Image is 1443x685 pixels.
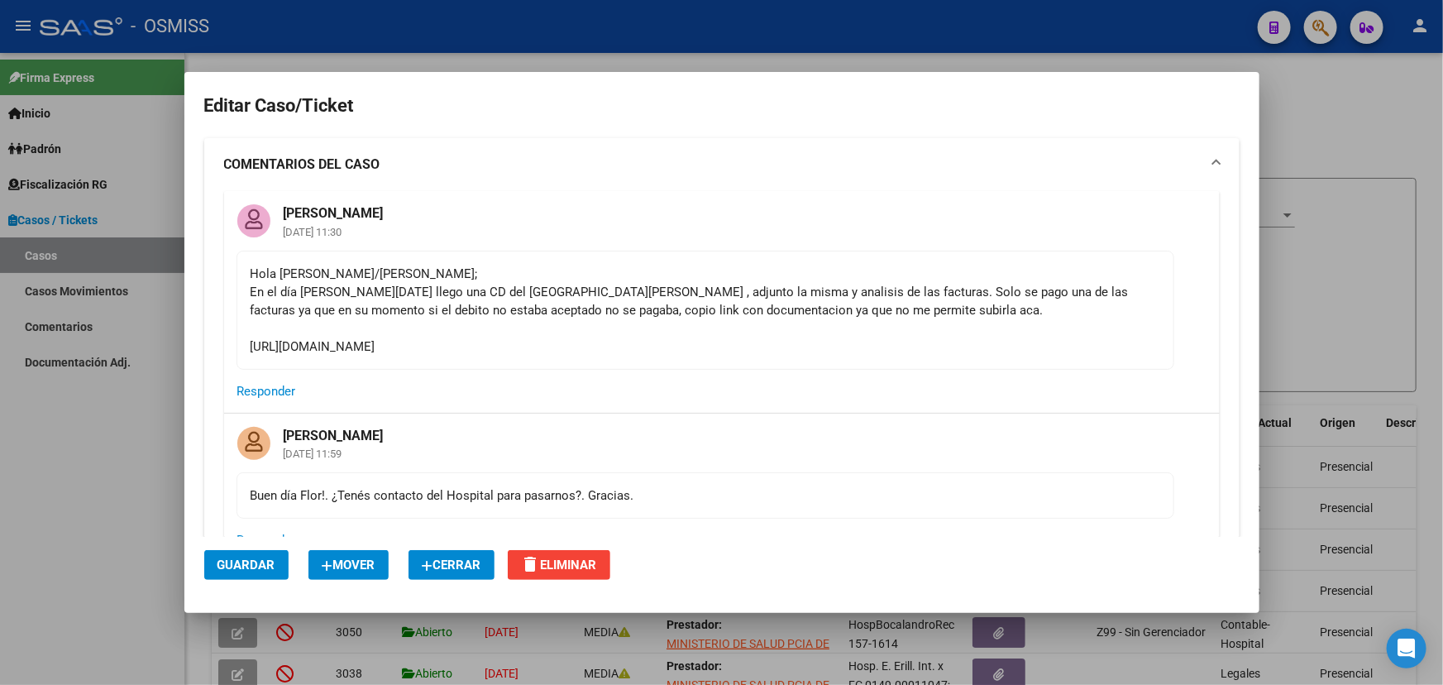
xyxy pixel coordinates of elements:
span: Eliminar [521,558,597,572]
button: Eliminar [508,550,610,580]
h2: Editar Caso/Ticket [204,90,1240,122]
mat-card-title: [PERSON_NAME] [270,191,397,223]
span: Cerrar [422,558,481,572]
div: Hola [PERSON_NAME]/[PERSON_NAME]; En el día [PERSON_NAME][DATE] llego una CD del [GEOGRAPHIC_DATA... [251,265,1160,356]
strong: COMENTARIOS DEL CASO [224,155,380,175]
button: Guardar [204,550,289,580]
span: Responder [237,384,296,399]
div: Open Intercom Messenger [1387,629,1426,668]
mat-card-subtitle: [DATE] 11:59 [270,448,397,459]
div: Buen día Flor!. ¿Tenés contacto del Hospital para pasarnos?. Gracias. [251,486,1160,505]
button: Responder [237,525,296,555]
mat-icon: delete [521,554,541,574]
span: Guardar [217,558,275,572]
button: Cerrar [409,550,495,580]
span: Mover [322,558,375,572]
button: Mover [308,550,389,580]
mat-expansion-panel-header: COMENTARIOS DEL CASO [204,138,1240,191]
mat-card-subtitle: [DATE] 11:30 [270,227,397,237]
span: Responder [237,533,296,548]
mat-card-title: [PERSON_NAME] [270,414,397,445]
button: Responder [237,376,296,406]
